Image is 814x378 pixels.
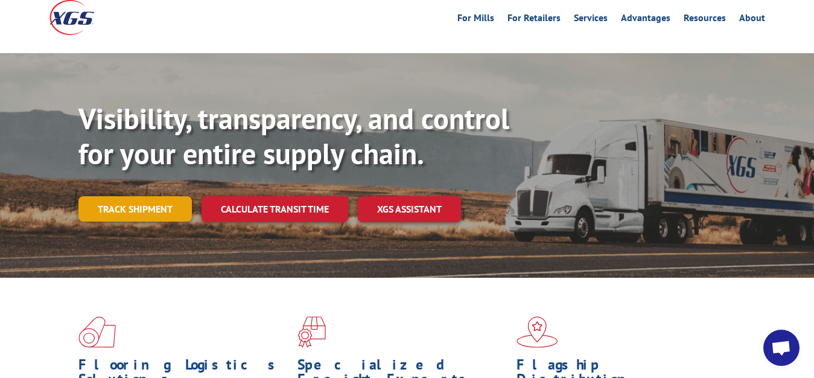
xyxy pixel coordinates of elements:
[457,13,494,27] a: For Mills
[297,316,326,348] img: xgs-icon-focused-on-flooring-red
[684,13,726,27] a: Resources
[78,316,116,348] img: xgs-icon-total-supply-chain-intelligence-red
[78,100,509,172] b: Visibility, transparency, and control for your entire supply chain.
[739,13,765,27] a: About
[574,13,608,27] a: Services
[621,13,670,27] a: Advantages
[358,196,461,222] a: XGS ASSISTANT
[517,316,558,348] img: xgs-icon-flagship-distribution-model-red
[763,330,800,366] a: Open chat
[202,196,348,222] a: Calculate transit time
[507,13,561,27] a: For Retailers
[78,196,192,222] a: Track shipment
